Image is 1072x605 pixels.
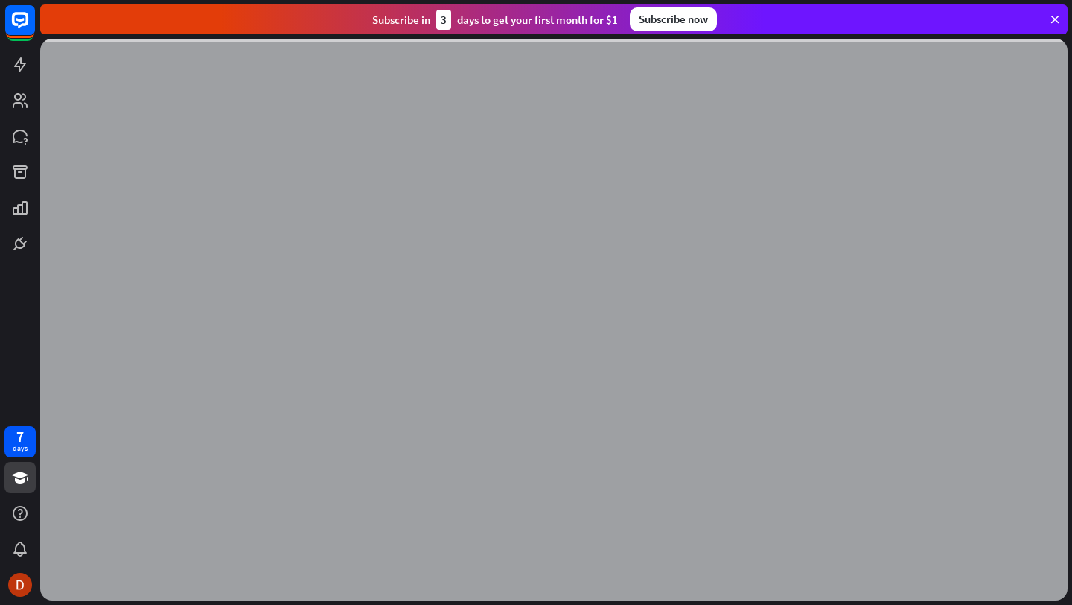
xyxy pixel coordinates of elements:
[436,10,451,30] div: 3
[13,443,28,454] div: days
[372,10,618,30] div: Subscribe in days to get your first month for $1
[16,430,24,443] div: 7
[630,7,717,31] div: Subscribe now
[4,426,36,457] a: 7 days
